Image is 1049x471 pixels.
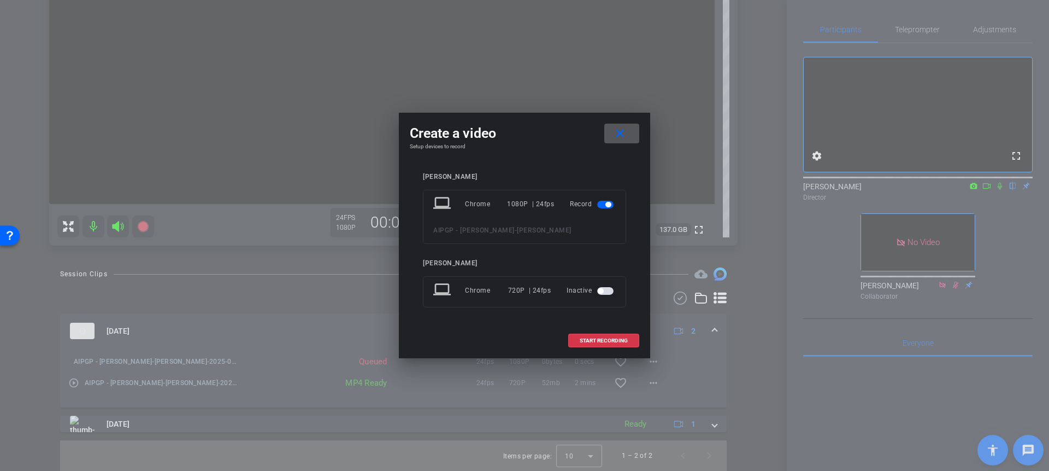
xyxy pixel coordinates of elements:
[613,127,627,141] mat-icon: close
[410,143,639,150] h4: Setup devices to record
[515,226,517,234] span: -
[568,334,639,347] button: START RECORDING
[423,173,626,181] div: [PERSON_NAME]
[508,281,551,300] div: 720P | 24fps
[410,124,639,143] div: Create a video
[507,194,554,214] div: 1080P | 24fps
[423,259,626,268] div: [PERSON_NAME]
[567,281,616,300] div: Inactive
[433,226,515,234] span: AIPGP - [PERSON_NAME]
[517,226,571,234] span: [PERSON_NAME]
[570,194,616,214] div: Record
[433,281,453,300] mat-icon: laptop
[433,194,453,214] mat-icon: laptop
[580,338,628,344] span: START RECORDING
[465,281,508,300] div: Chrome
[465,194,507,214] div: Chrome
